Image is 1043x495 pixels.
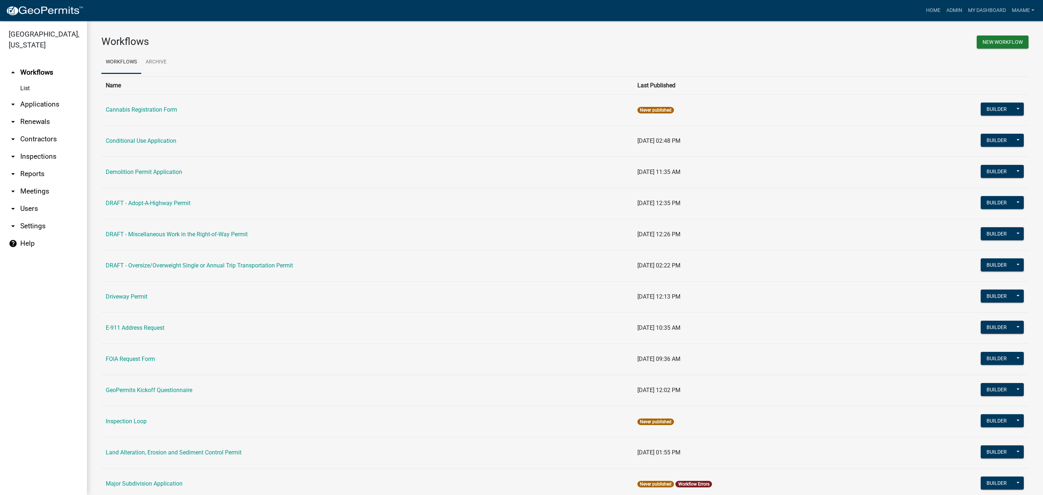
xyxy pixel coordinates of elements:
[106,355,155,362] a: FOIA Request Form
[9,68,17,77] i: arrow_drop_up
[637,481,674,487] span: Never published
[106,449,242,456] a: Land Alteration, Erosion and Sediment Control Permit
[637,231,680,238] span: [DATE] 12:26 PM
[101,51,141,74] a: Workflows
[637,449,680,456] span: [DATE] 01:55 PM
[637,387,680,394] span: [DATE] 12:02 PM
[106,169,182,175] a: Demolition Permit Application
[9,222,17,230] i: arrow_drop_down
[106,387,192,394] a: GeoPermits Kickoff Questionnaire
[637,324,680,331] span: [DATE] 10:35 AM
[637,355,680,362] span: [DATE] 09:36 AM
[965,4,1009,17] a: My Dashboard
[637,262,680,269] span: [DATE] 02:22 PM
[981,258,1013,271] button: Builder
[9,170,17,178] i: arrow_drop_down
[981,103,1013,116] button: Builder
[981,445,1013,458] button: Builder
[106,231,248,238] a: DRAFT - Miscellaneous Work in the Right-of-Way Permit
[106,324,164,331] a: E-911 Address Request
[106,480,183,487] a: Major Subdivision Application
[981,165,1013,178] button: Builder
[9,135,17,143] i: arrow_drop_down
[101,76,633,94] th: Name
[637,200,680,207] span: [DATE] 12:35 PM
[633,76,886,94] th: Last Published
[943,4,965,17] a: Admin
[981,196,1013,209] button: Builder
[637,293,680,300] span: [DATE] 12:13 PM
[9,117,17,126] i: arrow_drop_down
[977,36,1029,49] button: New Workflow
[981,383,1013,396] button: Builder
[637,419,674,425] span: Never published
[923,4,943,17] a: Home
[637,169,680,175] span: [DATE] 11:35 AM
[981,227,1013,240] button: Builder
[101,36,560,48] h3: Workflows
[106,137,176,144] a: Conditional Use Application
[637,137,680,144] span: [DATE] 02:48 PM
[9,152,17,161] i: arrow_drop_down
[106,418,147,425] a: Inspection Loop
[981,352,1013,365] button: Builder
[981,290,1013,303] button: Builder
[9,239,17,248] i: help
[9,187,17,196] i: arrow_drop_down
[106,106,177,113] a: Cannabis Registration Form
[637,107,674,113] span: Never published
[981,414,1013,427] button: Builder
[106,262,293,269] a: DRAFT - Oversize/Overweight Single or Annual Trip Transportation Permit
[106,200,190,207] a: DRAFT - Adopt-A-Highway Permit
[981,134,1013,147] button: Builder
[678,482,709,487] a: Workflow Errors
[981,321,1013,334] button: Builder
[106,293,147,300] a: Driveway Permit
[981,477,1013,490] button: Builder
[1009,4,1037,17] a: Maame
[9,100,17,109] i: arrow_drop_down
[9,204,17,213] i: arrow_drop_down
[141,51,171,74] a: Archive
